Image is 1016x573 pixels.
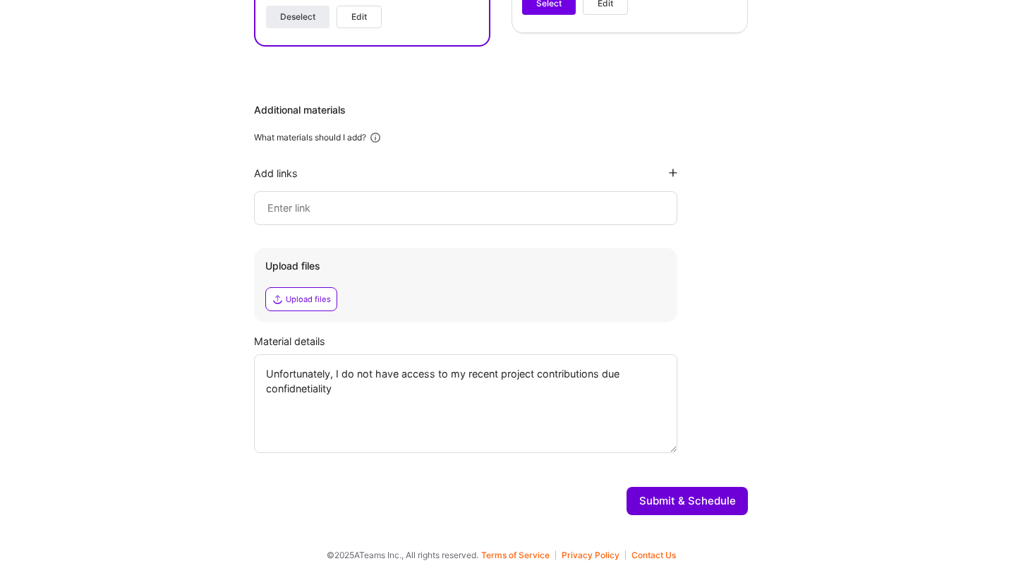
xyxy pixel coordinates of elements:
input: Enter link [266,200,665,217]
i: icon Upload2 [272,294,283,305]
span: © 2025 ATeams Inc., All rights reserved. [327,548,478,562]
button: Submit & Schedule [627,487,748,515]
button: Contact Us [631,550,676,560]
div: Material details [254,334,748,349]
div: Upload files [286,294,331,305]
div: Upload files [265,259,666,273]
button: Privacy Policy [562,550,626,560]
div: Additional materials [254,103,748,117]
button: Deselect [266,6,329,28]
div: Add links [254,167,298,180]
textarea: Unfortunately, I do not have access to my recent project contributions due confidnetiality [254,354,677,453]
i: icon Info [369,131,382,144]
button: Edit [337,6,382,28]
span: Edit [351,11,367,23]
span: Deselect [280,11,315,23]
button: Terms of Service [481,550,556,560]
i: icon PlusBlackFlat [669,169,677,177]
div: What materials should I add? [254,132,366,143]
